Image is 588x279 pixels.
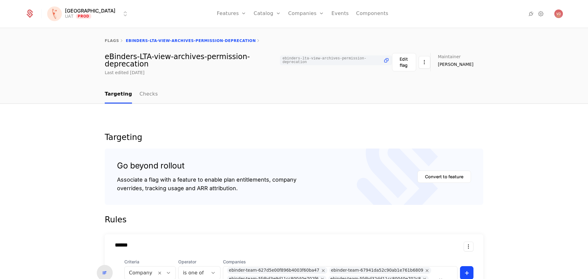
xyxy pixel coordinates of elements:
[117,161,296,171] div: Go beyond rollout
[178,259,221,265] span: Operator
[105,215,483,224] div: Rules
[105,85,158,104] ul: Choose Sub Page
[537,10,545,17] a: Settings
[105,39,119,43] a: flags
[76,14,92,19] span: Prod
[423,267,431,274] div: Remove ebinder-team-67941da52c90ab1e761b6809
[65,13,73,19] div: UAT
[438,61,473,67] span: [PERSON_NAME]
[419,53,430,71] button: Select action
[229,267,319,274] div: ebinder-team-627d5e00f896b4003f60ba47
[400,56,409,68] div: Edit flag
[417,171,471,183] button: Convert to feature
[464,242,473,251] button: Select action
[124,259,176,265] span: Criteria
[49,7,129,21] button: Select environment
[223,259,458,265] span: Companies
[117,175,296,193] div: Associate a flag with a feature to enable plan entitlements, company overrides, tracking usage an...
[105,85,483,104] nav: Main
[438,55,461,59] span: Maintainer
[65,8,115,13] span: [GEOGRAPHIC_DATA]
[554,9,563,18] img: Vasilije Dolic
[47,6,62,21] img: Florence
[527,10,535,17] a: Integrations
[105,53,392,68] div: eBinders-LTA-view-archives-permission-deprecation
[139,85,158,104] a: Checks
[319,267,327,274] div: Remove ebinder-team-627d5e00f896b4003f60ba47
[282,57,380,64] span: ebinders-lta-view-archives-permission-deprecation
[105,133,483,141] div: Targeting
[554,9,563,18] button: Open user button
[392,53,416,71] button: Edit flag
[105,70,145,76] div: Last edited [DATE]
[331,267,424,274] div: ebinder-team-67941da52c90ab1e761b6809
[105,85,132,104] a: Targeting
